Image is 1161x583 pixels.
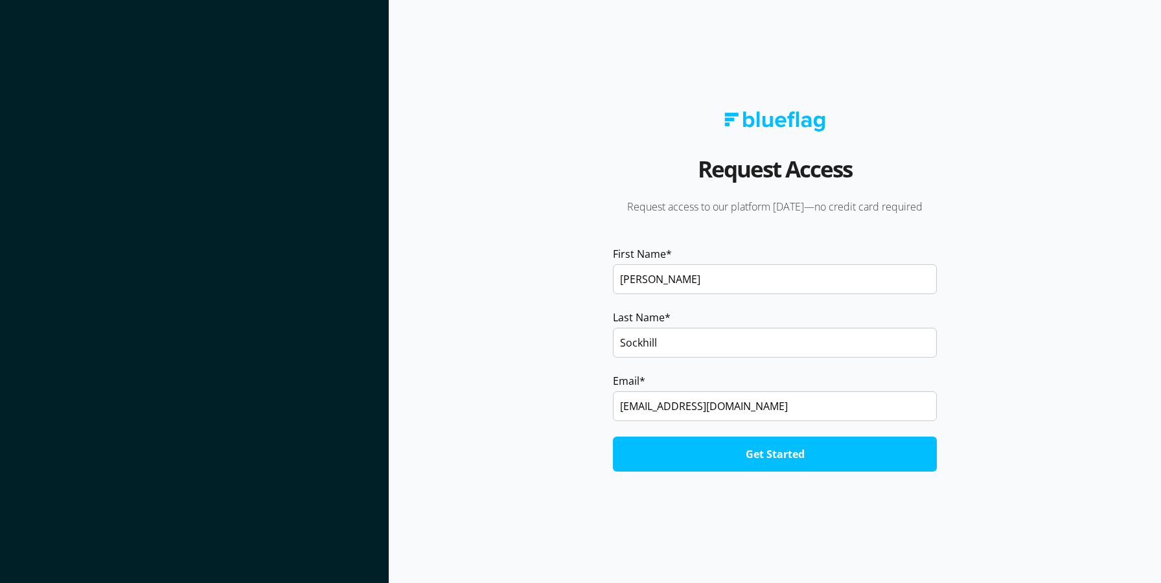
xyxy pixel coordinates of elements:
[724,111,825,131] img: Blue Flag logo
[613,328,937,358] input: Smith
[613,391,937,421] input: name@yourcompany.com.au
[613,373,639,389] span: Email
[595,200,955,214] p: Request access to our platform [DATE]—no credit card required
[613,437,937,472] input: Get Started
[613,264,937,294] input: John
[613,246,666,262] span: First Name
[698,151,852,200] h2: Request Access
[613,310,665,325] span: Last Name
